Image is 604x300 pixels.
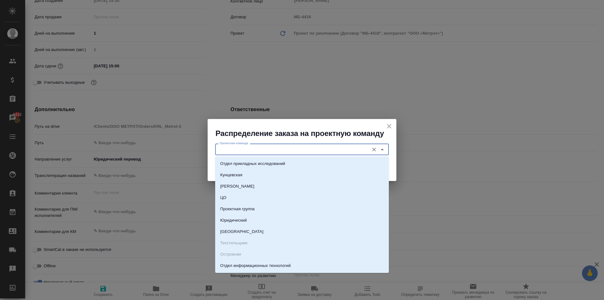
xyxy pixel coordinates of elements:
button: close [384,122,394,131]
p: [GEOGRAPHIC_DATA] [220,229,263,235]
p: Отдел прикладных исследований [220,161,285,167]
p: Юридический [220,217,247,224]
p: Кунцевская [220,172,243,178]
p: Отдел информационных технологий [220,263,291,269]
button: Close [378,145,387,154]
p: [PERSON_NAME] [220,183,254,190]
button: Очистить [370,145,378,154]
p: ЦО [220,195,226,201]
h2: Распределение заказа на проектную команду [215,128,396,139]
p: Проектная группа [220,206,254,212]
